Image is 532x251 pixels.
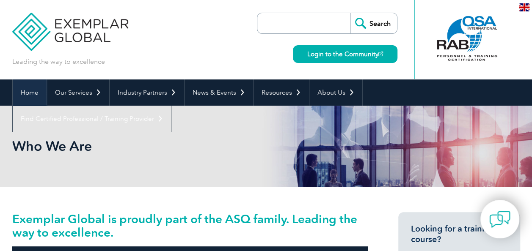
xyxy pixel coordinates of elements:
[411,224,507,245] h3: Looking for a training course?
[47,79,109,106] a: Our Services
[13,79,47,106] a: Home
[12,139,368,153] h2: Who We Are
[519,3,529,11] img: en
[293,45,397,63] a: Login to the Community
[350,13,397,33] input: Search
[378,52,383,56] img: open_square.png
[13,106,171,132] a: Find Certified Professional / Training Provider
[309,79,362,106] a: About Us
[12,212,368,239] h2: Exemplar Global is proudly part of the ASQ family. Leading the way to excellence.
[185,79,253,106] a: News & Events
[489,209,510,230] img: contact-chat.png
[254,79,309,106] a: Resources
[110,79,184,106] a: Industry Partners
[12,57,105,66] p: Leading the way to excellence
